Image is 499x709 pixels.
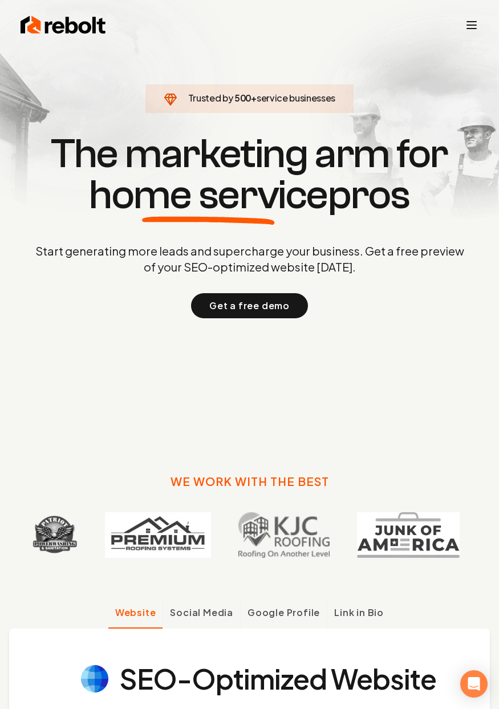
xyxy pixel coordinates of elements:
div: Open Intercom Messenger [460,670,488,698]
h1: The marketing arm for pros [9,133,490,216]
h4: SEO-Optimized Website [120,665,437,692]
button: Google Profile [240,599,327,629]
button: Get a free demo [191,293,308,318]
img: Customer 1 [31,512,77,558]
span: home service [89,175,328,216]
span: Website [115,606,156,619]
button: Social Media [163,599,240,629]
span: Link in Bio [334,606,384,619]
img: Rebolt Logo [21,14,106,37]
span: Google Profile [248,606,320,619]
button: Toggle mobile menu [465,18,478,32]
span: + [251,92,257,104]
span: Trusted by [188,92,233,104]
p: Start generating more leads and supercharge your business. Get a free preview of your SEO-optimiz... [33,243,466,275]
img: Customer 4 [356,512,459,558]
span: service businesses [257,92,335,104]
img: Customer 3 [238,512,329,558]
h3: We work with the best [171,473,329,489]
button: Website [108,599,163,629]
span: Social Media [170,606,233,619]
img: Customer 2 [104,512,210,558]
span: 500 [234,91,251,105]
button: Link in Bio [327,599,391,629]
